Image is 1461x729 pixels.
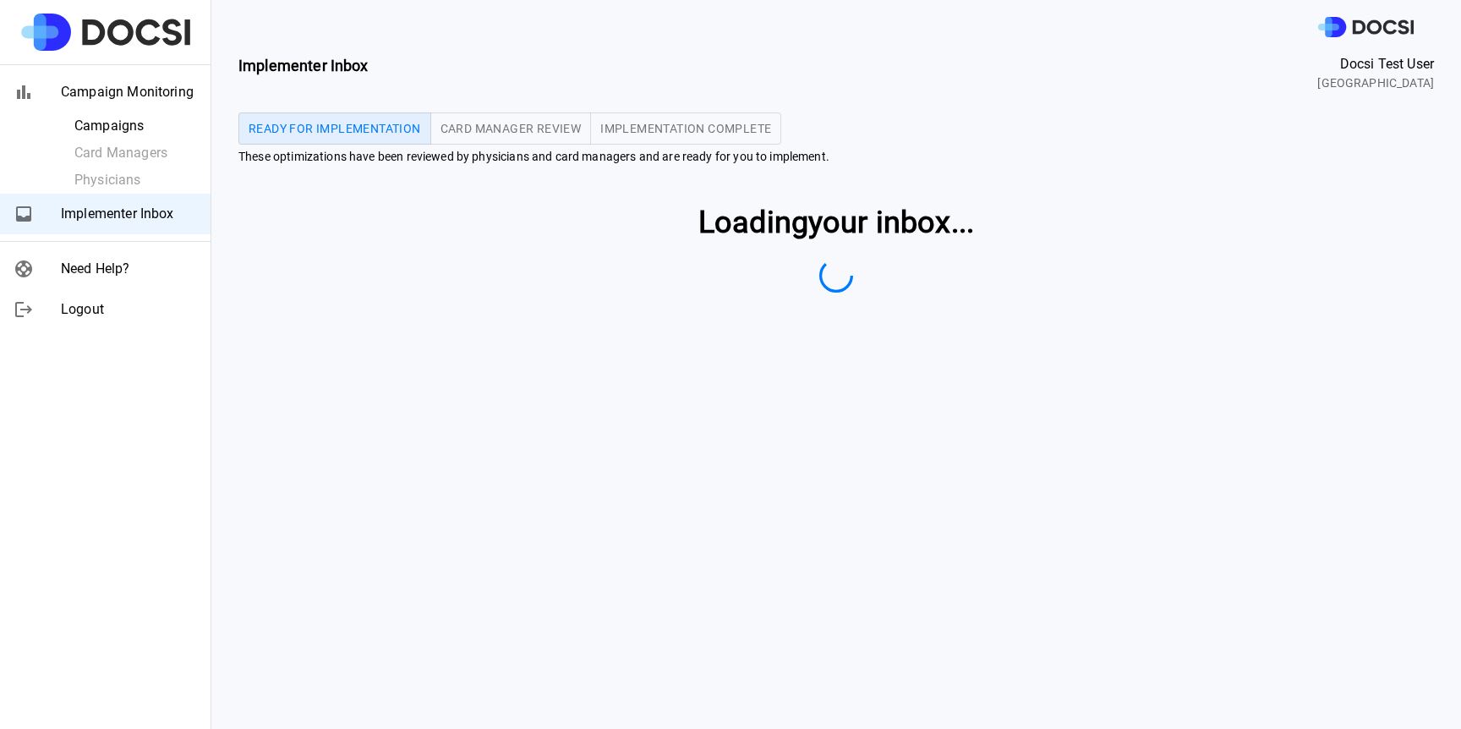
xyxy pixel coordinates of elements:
[61,82,197,102] span: Campaign Monitoring
[600,123,771,134] span: Implementation Complete
[590,112,781,145] button: Implementation Complete
[238,57,369,74] b: Implementer Inbox
[74,116,197,136] span: Campaigns
[1317,54,1434,74] span: Docsi Test User
[238,148,1434,166] span: These optimizations have been reviewed by physicians and card managers and are ready for you to i...
[61,204,197,224] span: Implementer Inbox
[440,123,582,134] span: Card Manager Review
[430,112,592,145] button: Card Manager Review
[61,299,197,320] span: Logout
[21,14,190,51] img: Site Logo
[249,123,421,134] span: Ready for Implementation
[1318,17,1414,38] img: DOCSI Logo
[238,112,431,145] button: Ready for Implementation
[1317,74,1434,92] span: [GEOGRAPHIC_DATA]
[698,200,974,245] span: Loading your inbox ...
[61,259,197,279] span: Need Help?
